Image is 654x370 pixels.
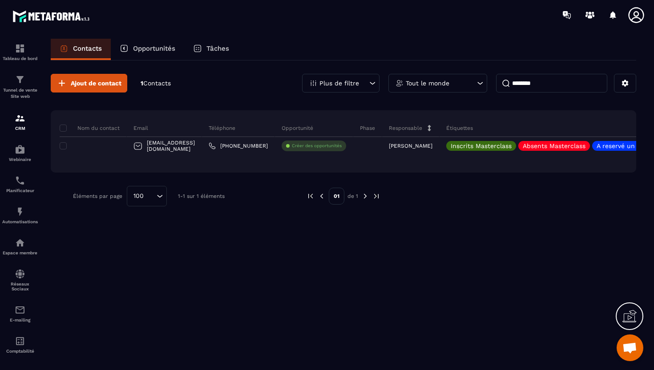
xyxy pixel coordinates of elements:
[2,219,38,224] p: Automatisations
[130,191,147,201] span: 100
[71,79,121,88] span: Ajout de contact
[372,192,380,200] img: next
[2,126,38,131] p: CRM
[141,79,171,88] p: 1
[2,87,38,100] p: Tunnel de vente Site web
[617,334,643,361] div: Ouvrir le chat
[2,318,38,322] p: E-mailing
[51,39,111,60] a: Contacts
[292,143,342,149] p: Créer des opportunités
[318,192,326,200] img: prev
[73,44,102,52] p: Contacts
[111,39,184,60] a: Opportunités
[184,39,238,60] a: Tâches
[2,68,38,106] a: formationformationTunnel de vente Site web
[2,349,38,354] p: Comptabilité
[51,74,127,92] button: Ajout de contact
[2,250,38,255] p: Espace membre
[2,262,38,298] a: social-networksocial-networkRéseaux Sociaux
[147,191,154,201] input: Search for option
[133,44,175,52] p: Opportunités
[361,192,369,200] img: next
[2,169,38,200] a: schedulerschedulerPlanificateur
[446,125,473,132] p: Étiquettes
[2,188,38,193] p: Planificateur
[2,56,38,61] p: Tableau de bord
[206,44,229,52] p: Tâches
[2,298,38,329] a: emailemailE-mailing
[209,142,268,149] a: [PHONE_NUMBER]
[307,192,315,200] img: prev
[15,43,25,54] img: formation
[2,106,38,137] a: formationformationCRM
[15,206,25,217] img: automations
[360,125,375,132] p: Phase
[523,143,585,149] p: Absents Masterclass
[15,305,25,315] img: email
[2,200,38,231] a: automationsautomationsAutomatisations
[319,80,359,86] p: Plus de filtre
[2,36,38,68] a: formationformationTableau de bord
[451,143,512,149] p: Inscrits Masterclass
[209,125,235,132] p: Téléphone
[2,231,38,262] a: automationsautomationsEspace membre
[15,74,25,85] img: formation
[15,175,25,186] img: scheduler
[133,125,148,132] p: Email
[73,193,122,199] p: Éléments par page
[178,193,225,199] p: 1-1 sur 1 éléments
[389,143,432,149] p: [PERSON_NAME]
[15,144,25,155] img: automations
[15,269,25,279] img: social-network
[15,336,25,346] img: accountant
[2,137,38,169] a: automationsautomationsWebinaire
[597,143,654,149] p: A reservé un appel
[2,157,38,162] p: Webinaire
[389,125,422,132] p: Responsable
[15,113,25,124] img: formation
[143,80,171,87] span: Contacts
[12,8,93,24] img: logo
[2,282,38,291] p: Réseaux Sociaux
[127,186,167,206] div: Search for option
[282,125,313,132] p: Opportunité
[15,237,25,248] img: automations
[347,193,358,200] p: de 1
[60,125,120,132] p: Nom du contact
[329,188,344,205] p: 01
[406,80,449,86] p: Tout le monde
[2,329,38,360] a: accountantaccountantComptabilité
